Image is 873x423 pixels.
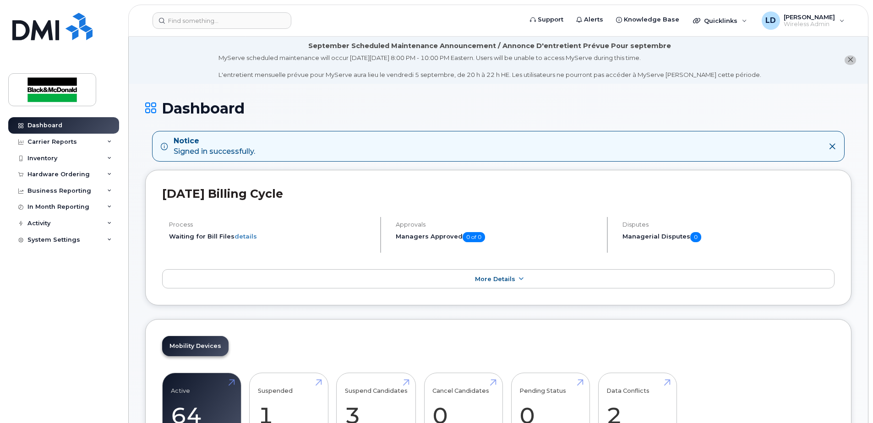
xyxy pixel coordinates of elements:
div: Signed in successfully. [174,136,255,157]
h5: Managerial Disputes [622,232,835,242]
a: Mobility Devices [162,336,229,356]
span: More Details [475,276,515,282]
a: details [235,233,257,240]
span: 0 of 0 [463,232,485,242]
h4: Approvals [396,221,599,228]
h5: Managers Approved [396,232,599,242]
button: close notification [845,55,856,65]
li: Waiting for Bill Files [169,232,372,241]
div: MyServe scheduled maintenance will occur [DATE][DATE] 8:00 PM - 10:00 PM Eastern. Users will be u... [218,54,761,79]
h2: [DATE] Billing Cycle [162,187,835,201]
h4: Disputes [622,221,835,228]
strong: Notice [174,136,255,146]
h1: Dashboard [145,100,851,116]
span: 0 [690,232,701,242]
div: September Scheduled Maintenance Announcement / Annonce D'entretient Prévue Pour septembre [308,41,671,51]
h4: Process [169,221,372,228]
